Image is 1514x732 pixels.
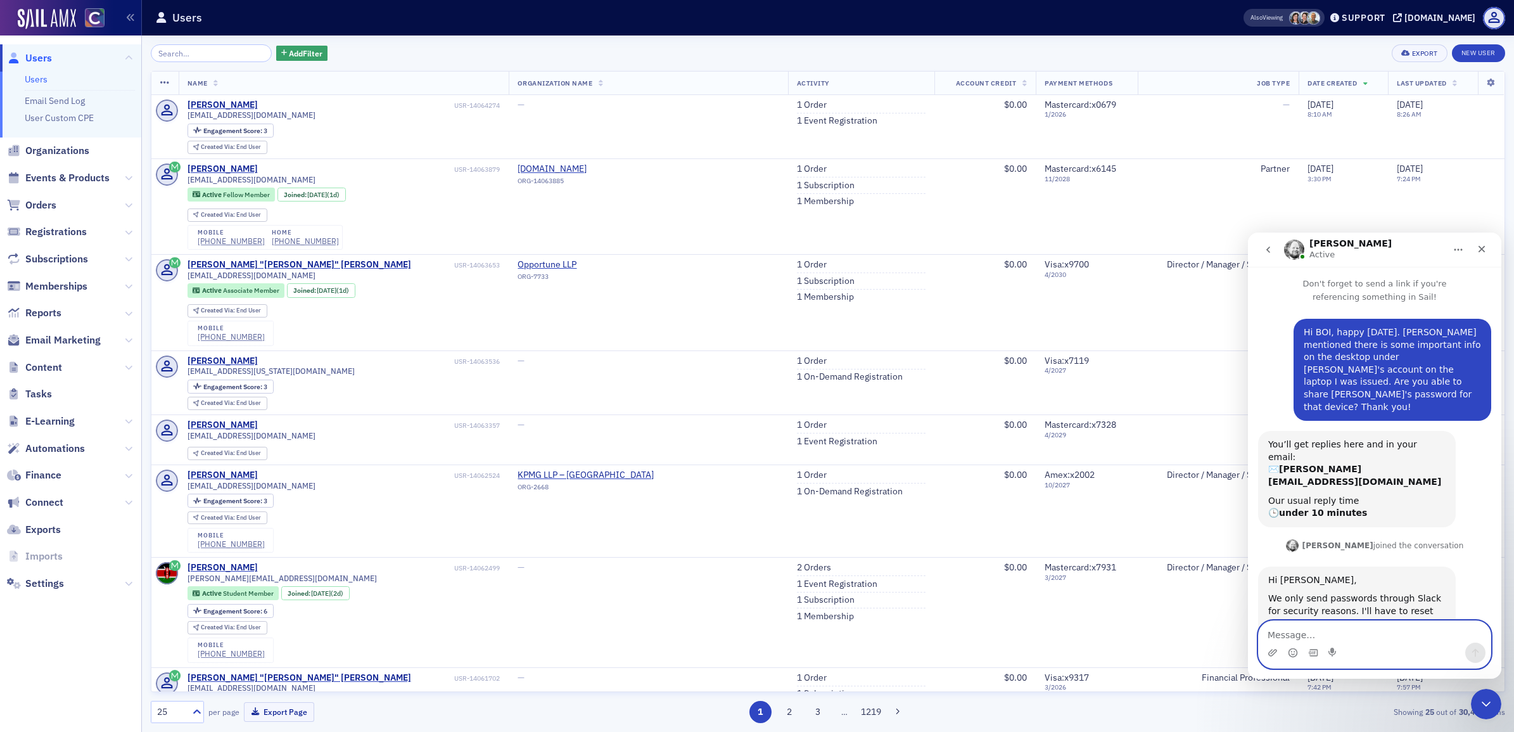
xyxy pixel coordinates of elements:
[25,306,61,320] span: Reports
[25,198,56,212] span: Orders
[25,252,88,266] span: Subscriptions
[1307,163,1333,174] span: [DATE]
[1248,233,1501,679] iframe: Intercom live chat
[188,366,355,376] span: [EMAIL_ADDRESS][US_STATE][DOMAIN_NAME]
[797,436,877,447] a: 1 Event Registration
[1147,562,1290,574] div: Director / Manager / Supervisor
[188,188,276,202] div: Active: Active: Fellow Member
[7,549,63,563] a: Imports
[1045,99,1116,110] span: Mastercard : x0679
[1004,672,1027,683] span: $0.00
[1062,706,1505,717] div: Showing out of items
[198,236,265,246] a: [PHONE_NUMBER]
[203,126,264,135] span: Engagement Score :
[198,649,265,658] div: [PHONE_NUMBER]
[317,286,349,295] div: (1d)
[198,229,265,236] div: mobile
[276,46,328,61] button: AddFilter
[203,607,264,615] span: Engagement Score :
[1307,79,1357,87] span: Date Created
[193,589,273,598] a: Active Student Member
[518,259,633,271] span: Opportune LLP
[518,79,592,87] span: Organization Name
[188,141,267,154] div: Created Via: End User
[1483,7,1505,29] span: Profile
[188,672,411,684] a: [PERSON_NAME] "[PERSON_NAME]" [PERSON_NAME]
[260,357,500,366] div: USR-14063536
[188,304,267,318] div: Created Via: End User
[1045,259,1089,270] span: Visa : x9700
[797,470,827,481] a: 1 Order
[797,486,903,498] a: 1 On-Demand Registration
[188,586,279,600] div: Active: Active: Student Member
[797,420,827,431] a: 1 Order
[778,701,800,723] button: 2
[7,577,64,591] a: Settings
[518,672,525,683] span: —
[201,623,236,631] span: Created Via :
[25,361,62,375] span: Content
[201,449,236,457] span: Created Via :
[1004,99,1027,110] span: $0.00
[25,144,89,158] span: Organizations
[1397,683,1421,691] time: 7:57 PM
[1307,99,1333,110] span: [DATE]
[797,196,854,207] a: 1 Membership
[860,701,882,723] button: 1219
[188,470,258,481] div: [PERSON_NAME]
[151,44,272,62] input: Search…
[1397,110,1422,119] time: 8:26 AM
[188,164,258,175] a: [PERSON_NAME]
[1045,574,1129,582] span: 3 / 2027
[7,225,87,239] a: Registrations
[277,188,346,202] div: Joined: 2025-10-02 00:00:00
[25,74,48,85] a: Users
[188,397,267,410] div: Created Via: End User
[413,261,500,269] div: USR-14063653
[203,608,267,615] div: 6
[193,286,279,295] a: Active Associate Member
[518,470,654,481] a: KPMG LLP – [GEOGRAPHIC_DATA]
[797,611,854,622] a: 1 Membership
[244,702,314,722] button: Export Page
[797,579,877,590] a: 1 Event Registration
[188,79,208,87] span: Name
[188,100,258,111] div: [PERSON_NAME]
[188,175,315,184] span: [EMAIL_ADDRESS][DOMAIN_NAME]
[188,380,274,394] div: Engagement Score: 3
[208,706,239,717] label: per page
[260,564,500,572] div: USR-14062499
[797,594,855,606] a: 1 Subscription
[201,212,261,219] div: End User
[281,586,350,600] div: Joined: 2025-10-01 00:00:00
[7,414,75,428] a: E-Learning
[188,420,258,431] a: [PERSON_NAME]
[1004,163,1027,174] span: $0.00
[201,400,261,407] div: End User
[25,468,61,482] span: Finance
[18,9,76,29] a: SailAMX
[1412,50,1438,57] div: Export
[25,414,75,428] span: E-Learning
[7,171,110,185] a: Events & Products
[1045,431,1129,439] span: 4 / 2029
[223,286,279,295] span: Associate Member
[201,515,261,522] div: End User
[7,144,89,158] a: Organizations
[25,577,64,591] span: Settings
[172,10,202,25] h1: Users
[203,127,267,134] div: 3
[25,95,85,106] a: Email Send Log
